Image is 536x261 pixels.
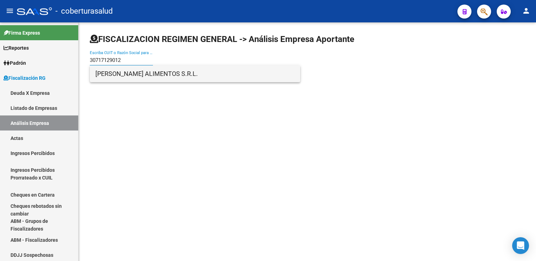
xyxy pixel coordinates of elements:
div: Open Intercom Messenger [512,237,529,254]
span: [PERSON_NAME] ALIMENTOS S.R.L. [95,65,295,82]
span: Fiscalización RG [4,74,46,82]
span: - coberturasalud [55,3,113,19]
span: Padrón [4,59,26,67]
mat-icon: menu [6,7,14,15]
h1: FISCALIZACION REGIMEN GENERAL -> Análisis Empresa Aportante [90,34,354,45]
mat-icon: person [522,7,530,15]
span: Reportes [4,44,29,52]
span: Firma Express [4,29,40,37]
